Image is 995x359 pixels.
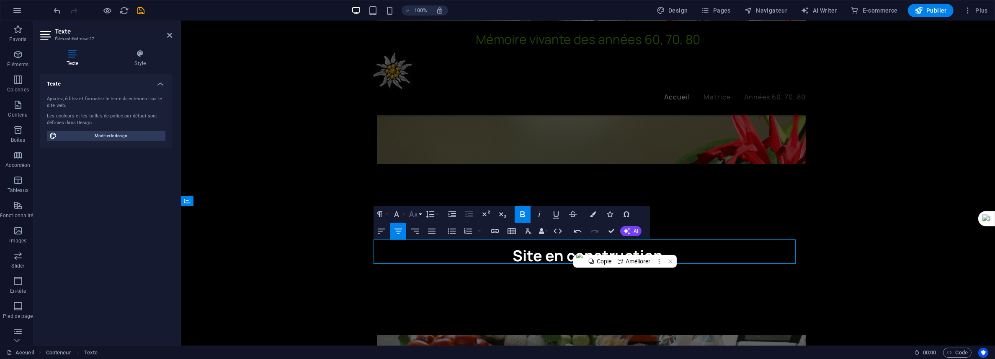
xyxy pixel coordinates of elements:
[657,6,688,15] span: Design
[701,6,731,15] span: Pages
[136,5,146,16] button: save
[698,4,734,17] button: Pages
[8,112,28,118] p: Contenu
[11,137,25,143] p: Boîtes
[332,224,482,245] strong: Site en construction
[414,5,428,16] h6: 100%
[84,348,98,358] span: Cliquez pour sélectionner. Double-cliquez pour modifier.
[120,6,129,16] i: Actualiser la page
[436,7,443,14] i: Lors du redimensionnement, ajuster automatiquement le niveau de zoom en fonction de l'appareil sé...
[929,349,930,356] span: :
[52,5,62,16] button: undo
[46,348,71,358] span: Cliquez pour sélectionner. Double-cliquez pour modifier.
[108,49,173,67] h4: Style
[40,49,108,67] h4: Texte
[978,348,988,358] button: Usercentrics
[851,6,897,15] span: E-commerce
[7,348,34,358] a: Cliquez pour annuler la sélection. Double-cliquez pour ouvrir Pages.
[943,348,972,358] button: Code
[47,131,165,141] button: Modifier le design
[960,4,991,17] button: Plus
[402,5,431,16] button: 100%
[9,36,26,43] p: Favoris
[137,6,146,16] i: Enregistrer (Ctrl+S)
[46,348,98,358] nav: breadcrumb
[923,348,936,358] span: 00 00
[908,4,954,17] button: Publier
[10,288,26,294] p: En-tête
[915,6,947,15] span: Publier
[55,28,172,35] h2: Texte
[55,35,155,43] h3: Élément #ed-new-27
[744,6,787,15] span: Navigateur
[103,5,113,16] button: Cliquez ici pour quitter le mode Aperçu et poursuivre l'édition.
[40,74,172,89] h4: Texte
[7,86,29,93] p: Colonnes
[10,237,27,244] p: Images
[914,348,936,358] h6: Durée de la session
[7,61,28,68] p: Éléments
[947,348,968,358] span: Code
[8,187,28,194] p: Tableaux
[741,4,791,17] button: Navigateur
[12,263,25,269] p: Slider
[47,96,165,109] div: Ajoutez, éditez et formatez le texte directement sur le site web.
[797,4,840,17] button: AI Writer
[847,4,901,17] button: E-commerce
[5,162,30,169] p: Accordéon
[47,113,165,127] div: Les couleurs et les tailles de police par défaut sont définies dans Design.
[119,5,129,16] button: reload
[3,313,33,320] p: Pied de page
[53,6,62,16] i: Annuler : Ajouter un élément (Ctrl+Z)
[653,4,691,17] button: Design
[964,6,988,15] span: Plus
[59,131,163,141] span: Modifier le design
[801,6,837,15] span: AI Writer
